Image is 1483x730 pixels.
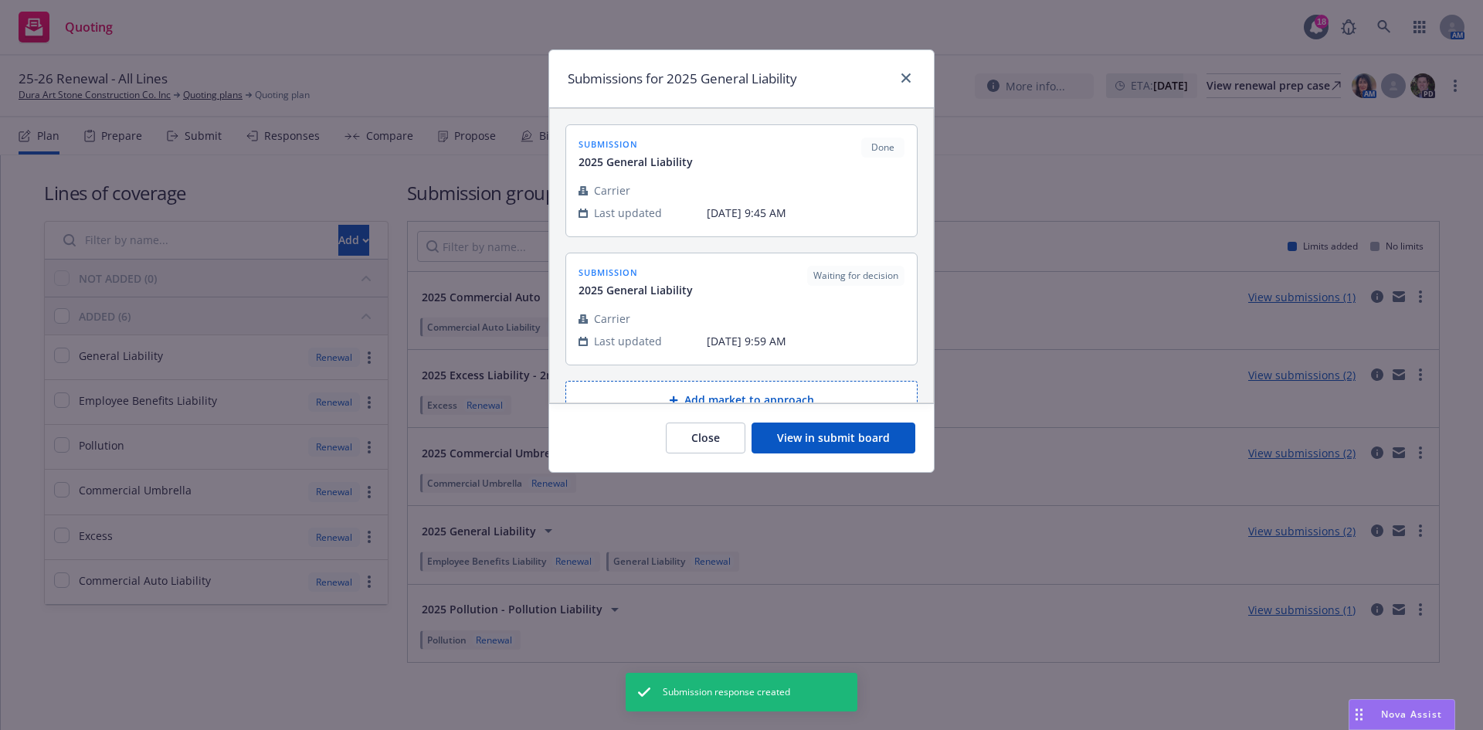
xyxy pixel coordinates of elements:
span: submission [579,138,693,151]
span: Done [867,141,898,154]
button: Close [666,423,745,453]
span: submission [579,266,693,279]
span: Last updated [594,205,662,221]
span: Carrier [594,311,630,327]
a: close [897,69,915,87]
button: Add market to approach [565,381,918,419]
span: 2025 General Liability [579,154,693,170]
span: Submission response created [663,685,790,699]
div: Drag to move [1349,700,1369,729]
span: Waiting for decision [813,269,898,283]
span: Last updated [594,333,662,349]
h1: Submissions for 2025 General Liability [568,69,797,89]
span: [DATE] 9:59 AM [707,333,904,349]
button: Nova Assist [1349,699,1455,730]
span: [DATE] 9:45 AM [707,205,904,221]
span: 2025 General Liability [579,282,693,298]
button: View in submit board [752,423,915,453]
span: Carrier [594,182,630,199]
span: Nova Assist [1381,708,1442,721]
